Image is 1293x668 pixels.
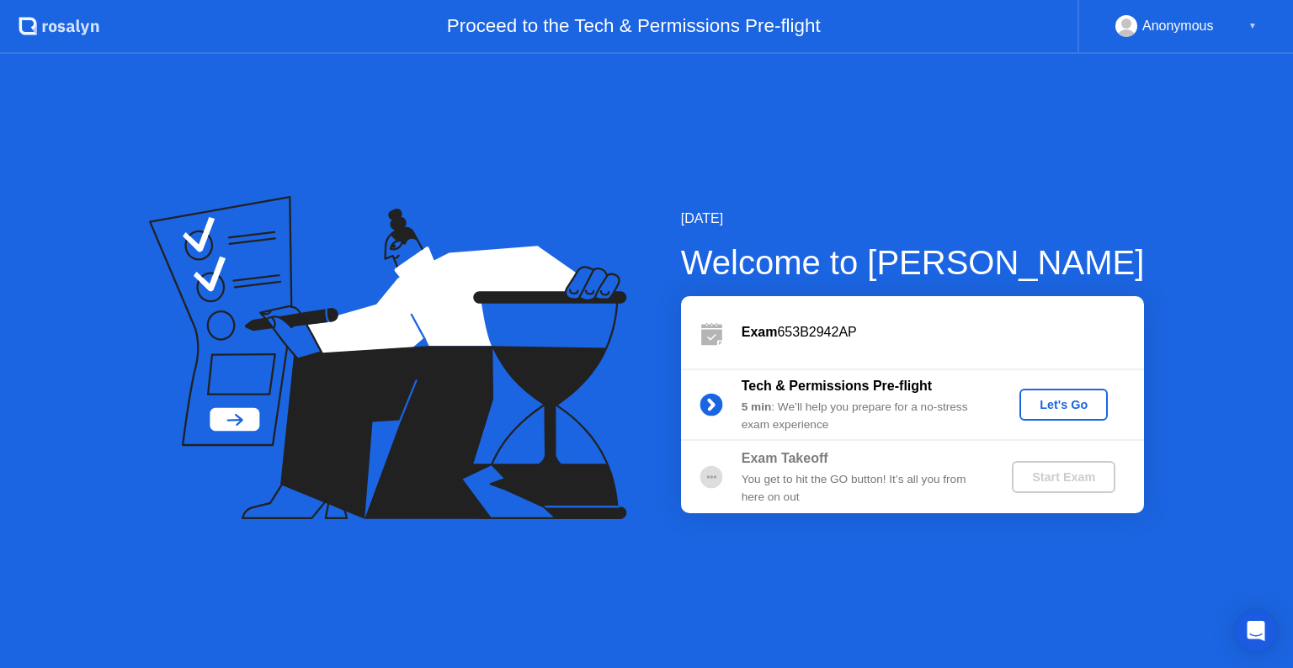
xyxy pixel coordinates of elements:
[742,400,772,413] b: 5 min
[1248,15,1257,37] div: ▼
[1019,470,1109,484] div: Start Exam
[742,379,932,393] b: Tech & Permissions Pre-flight
[742,399,984,433] div: : We’ll help you prepare for a no-stress exam experience
[681,237,1145,288] div: Welcome to [PERSON_NAME]
[1026,398,1101,411] div: Let's Go
[742,451,828,465] b: Exam Takeoff
[742,322,1144,342] div: 653B2942AP
[1236,611,1276,651] div: Open Intercom Messenger
[1142,15,1214,37] div: Anonymous
[1012,461,1115,493] button: Start Exam
[742,325,778,339] b: Exam
[742,471,984,506] div: You get to hit the GO button! It’s all you from here on out
[681,209,1145,229] div: [DATE]
[1019,389,1108,421] button: Let's Go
